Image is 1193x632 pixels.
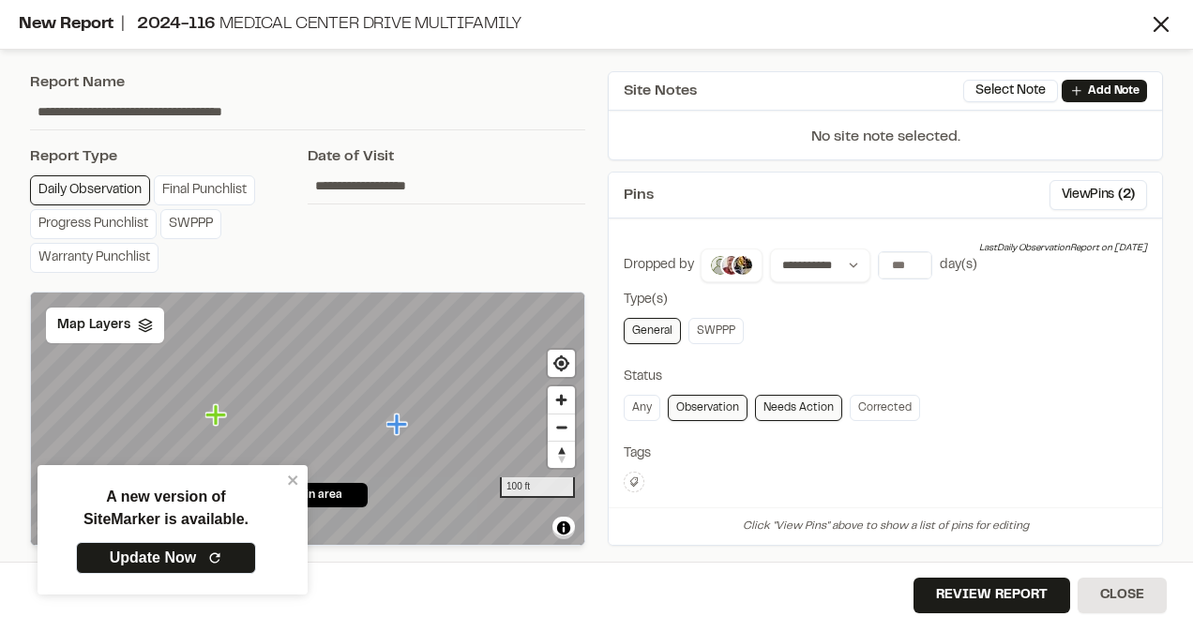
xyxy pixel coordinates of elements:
p: Add Note [1088,83,1140,99]
button: Zoom in [548,386,575,414]
span: Site Notes [624,80,697,102]
div: Report Type [30,145,308,168]
img: Matthew Kirkendall [709,254,732,277]
img: Victor Gaucin [732,254,754,277]
button: Edit Tags [624,472,644,492]
a: General [624,318,681,344]
div: 100 ft [500,477,575,498]
a: SWPPP [160,209,221,239]
p: No site note selected. [609,126,1162,159]
div: Last Daily Observation Report on [DATE] [979,241,1147,256]
span: Medical Center Drive Multifamily [219,17,521,32]
div: Status [624,367,1147,387]
span: Zoom out [548,414,575,441]
button: Review Report [914,578,1070,613]
div: Type(s) [624,290,1147,310]
div: Map marker [205,403,230,428]
span: ( 2 ) [1118,185,1135,205]
img: Jason Luttrell [720,254,743,277]
a: Any [624,395,660,421]
span: Reset bearing to north [548,442,575,468]
a: Final Punchlist [154,175,255,205]
div: Click "View Pins" above to show a list of pins for editing [609,507,1162,545]
a: SWPPP [688,318,744,344]
a: Observation [668,395,748,421]
span: Pins [624,184,654,206]
div: Map marker [386,413,411,437]
button: Reset bearing to north [548,441,575,468]
div: Tags [624,444,1147,464]
a: Needs Action [755,395,842,421]
div: New Report [19,12,1148,38]
div: day(s) [940,255,977,276]
button: Select Note [963,80,1058,102]
button: close [287,473,300,488]
button: Zoom out [548,414,575,441]
a: Update Now [76,542,256,574]
p: A new version of SiteMarker is available. [83,486,249,531]
button: Matthew Kirkendall, Jason Luttrell, Victor Gaucin [701,248,763,282]
div: Dropped by [624,255,694,276]
button: Toggle attribution [552,517,575,539]
span: 2024-116 [137,17,216,32]
button: ViewPins (2) [1050,180,1147,210]
div: Report Name [30,71,585,94]
div: Date of Visit [308,145,585,168]
button: Close [1078,578,1167,613]
button: Find my location [548,350,575,377]
a: Corrected [850,395,920,421]
canvas: Map [31,293,585,548]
